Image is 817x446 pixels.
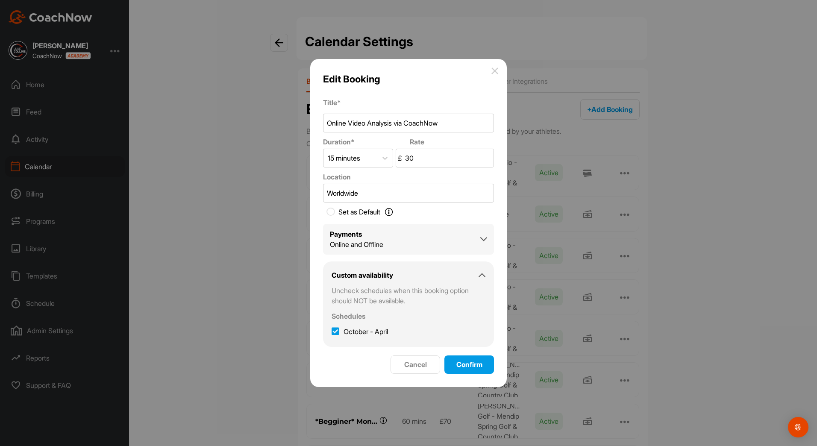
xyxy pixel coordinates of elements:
[410,137,491,147] label: Rate
[491,67,498,74] img: info
[332,326,388,337] label: October - April
[323,97,494,108] label: Title *
[328,153,360,163] div: 15 minutes
[788,417,808,437] div: Open Intercom Messenger
[330,239,383,249] div: Online and Offline
[404,360,427,369] span: Cancel
[456,360,482,369] span: Confirm
[330,229,383,239] div: Payments
[323,72,380,86] h2: Edit Booking
[403,149,494,167] input: 0
[332,270,393,280] div: Custom availability
[332,311,485,321] p: Schedules
[444,355,494,374] button: Confirm
[338,207,380,217] span: Set as Default
[323,172,494,182] label: Location
[396,151,403,165] span: £
[332,285,485,306] p: Uncheck schedules when this booking option should NOT be available.
[323,137,404,147] label: Duration *
[391,355,440,374] button: Cancel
